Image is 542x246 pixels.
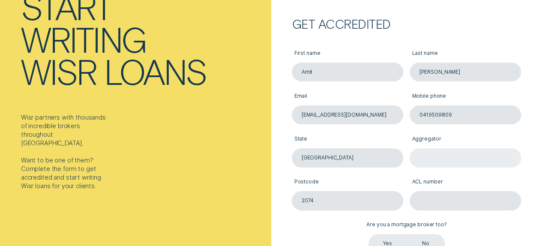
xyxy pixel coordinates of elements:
label: ACL number [410,174,521,191]
label: Last name [410,45,521,63]
label: Email [292,88,403,105]
label: Aggregator [410,131,521,148]
h2: Get accredited [292,19,521,28]
label: Mobile phone [410,88,521,105]
div: Wisr [21,55,96,88]
label: First name [292,45,403,63]
div: loans [104,55,207,88]
div: Wisr partners with thousands of incredible brokers throughout [GEOGRAPHIC_DATA]. Want to be one o... [21,113,110,190]
label: Postcode [292,174,403,191]
label: State [292,131,403,148]
label: Are you a mortgage broker too? [364,217,449,234]
div: writing [21,23,146,56]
